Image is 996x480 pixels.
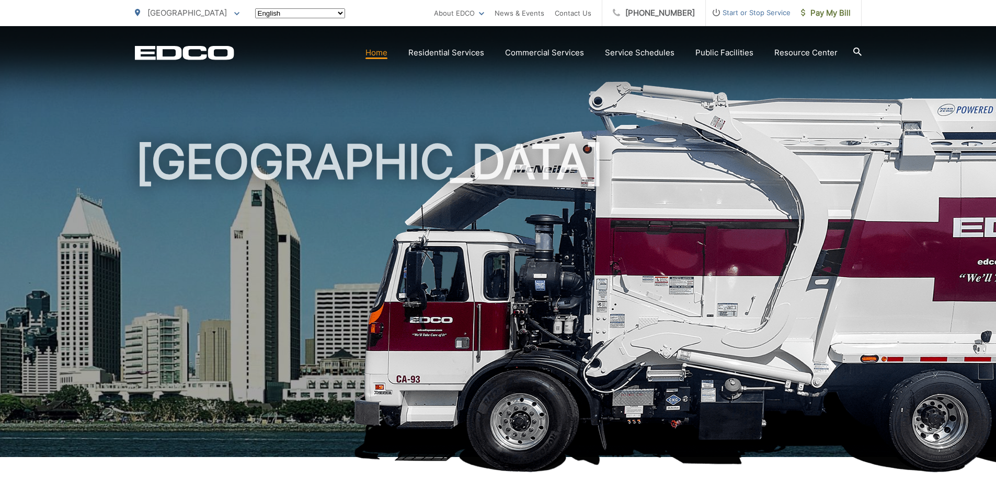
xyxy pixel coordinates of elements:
a: Commercial Services [505,46,584,59]
select: Select a language [255,8,345,18]
a: Home [365,46,387,59]
a: EDCD logo. Return to the homepage. [135,45,234,60]
span: [GEOGRAPHIC_DATA] [147,8,227,18]
a: Service Schedules [605,46,674,59]
a: Public Facilities [695,46,753,59]
a: Contact Us [555,7,591,19]
span: Pay My Bill [801,7,851,19]
h1: [GEOGRAPHIC_DATA] [135,136,862,466]
a: About EDCO [434,7,484,19]
a: Resource Center [774,46,838,59]
a: News & Events [495,7,544,19]
a: Residential Services [408,46,484,59]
